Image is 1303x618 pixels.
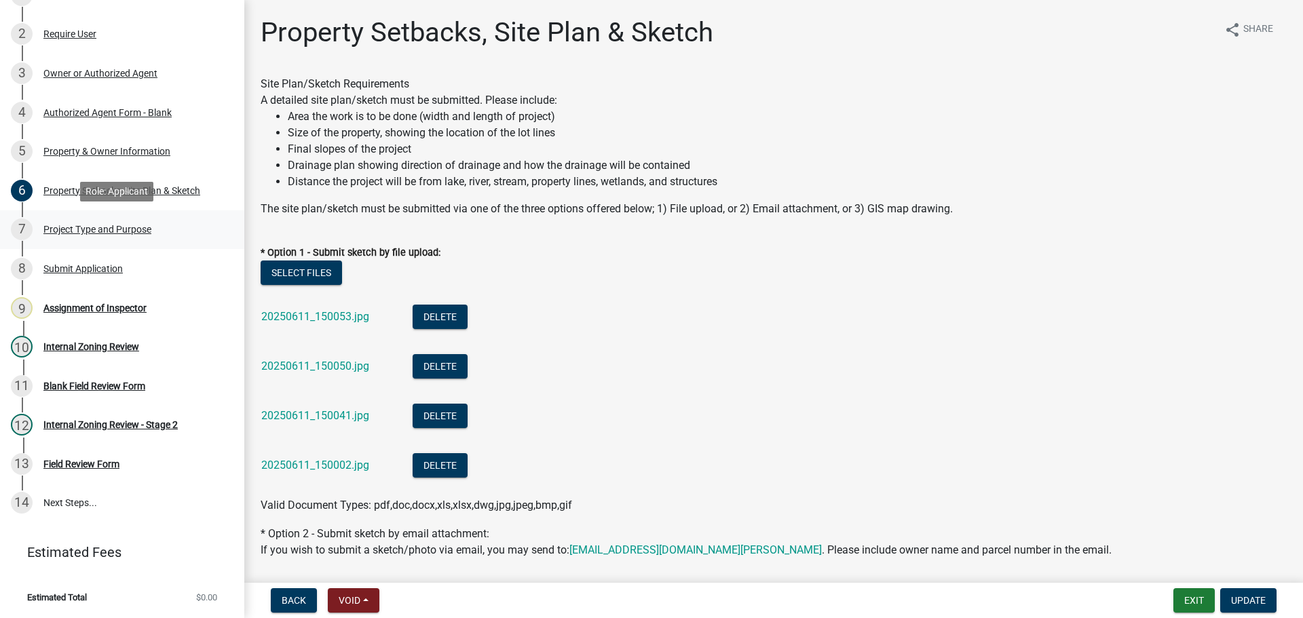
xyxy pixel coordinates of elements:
[261,16,713,49] h1: Property Setbacks, Site Plan & Sketch
[261,310,369,323] a: 20250611_150053.jpg
[261,260,342,285] button: Select files
[11,102,33,123] div: 4
[43,29,96,39] div: Require User
[413,460,468,473] wm-modal-confirm: Delete Document
[11,539,223,566] a: Estimated Fees
[261,360,369,372] a: 20250611_150050.jpg
[261,499,572,511] span: Valid Document Types: pdf,doc,docx,xls,xlsx,dwg,jpg,jpeg,bmp,gif
[43,225,151,234] div: Project Type and Purpose
[1213,16,1284,43] button: shareShare
[11,140,33,162] div: 5
[413,410,468,423] wm-modal-confirm: Delete Document
[11,414,33,436] div: 12
[288,141,1287,157] li: Final slopes of the project
[1220,588,1277,613] button: Update
[11,218,33,240] div: 7
[261,248,440,258] label: * Option 1 - Submit sketch by file upload:
[11,336,33,358] div: 10
[261,543,1112,556] span: If you wish to submit a sketch/photo via email, you may send to: . Please include owner name and ...
[11,375,33,397] div: 11
[43,420,178,429] div: Internal Zoning Review - Stage 2
[413,311,468,324] wm-modal-confirm: Delete Document
[43,459,119,469] div: Field Review Form
[27,593,87,602] span: Estimated Total
[288,174,1287,190] li: Distance the project will be from lake, river, stream, property lines, wetlands, and structures
[43,108,172,117] div: Authorized Agent Form - Blank
[11,23,33,45] div: 2
[261,459,369,471] a: 20250611_150002.jpg
[1231,595,1266,606] span: Update
[1173,588,1215,613] button: Exit
[261,201,1287,217] div: The site plan/sketch must be submitted via one of the three options offered below; 1) File upload...
[11,453,33,475] div: 13
[413,404,468,428] button: Delete
[43,264,123,273] div: Submit Application
[413,361,468,374] wm-modal-confirm: Delete Document
[261,526,1287,558] div: * Option 2 - Submit sketch by email attachment:
[413,354,468,379] button: Delete
[261,92,1287,190] div: A detailed site plan/sketch must be submitted. Please include:
[11,492,33,514] div: 14
[43,303,147,313] div: Assignment of Inspector
[80,182,153,201] div: Role: Applicant
[261,76,1287,217] div: Site Plan/Sketch Requirements
[282,595,306,606] span: Back
[196,593,217,602] span: $0.00
[43,342,139,351] div: Internal Zoning Review
[43,186,200,195] div: Property Setbacks, Site Plan & Sketch
[43,69,157,78] div: Owner or Authorized Agent
[11,62,33,84] div: 3
[271,588,317,613] button: Back
[413,453,468,478] button: Delete
[1243,22,1273,38] span: Share
[43,381,145,391] div: Blank Field Review Form
[11,258,33,279] div: 8
[288,157,1287,174] li: Drainage plan showing direction of drainage and how the drainage will be contained
[43,147,170,156] div: Property & Owner Information
[339,595,360,606] span: Void
[569,543,822,556] a: [EMAIL_ADDRESS][DOMAIN_NAME][PERSON_NAME]
[261,409,369,422] a: 20250611_150041.jpg
[1224,22,1241,38] i: share
[11,297,33,319] div: 9
[288,109,1287,125] li: Area the work is to be done (width and length of project)
[328,588,379,613] button: Void
[288,125,1287,141] li: Size of the property, showing the location of the lot lines
[11,180,33,201] div: 6
[413,305,468,329] button: Delete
